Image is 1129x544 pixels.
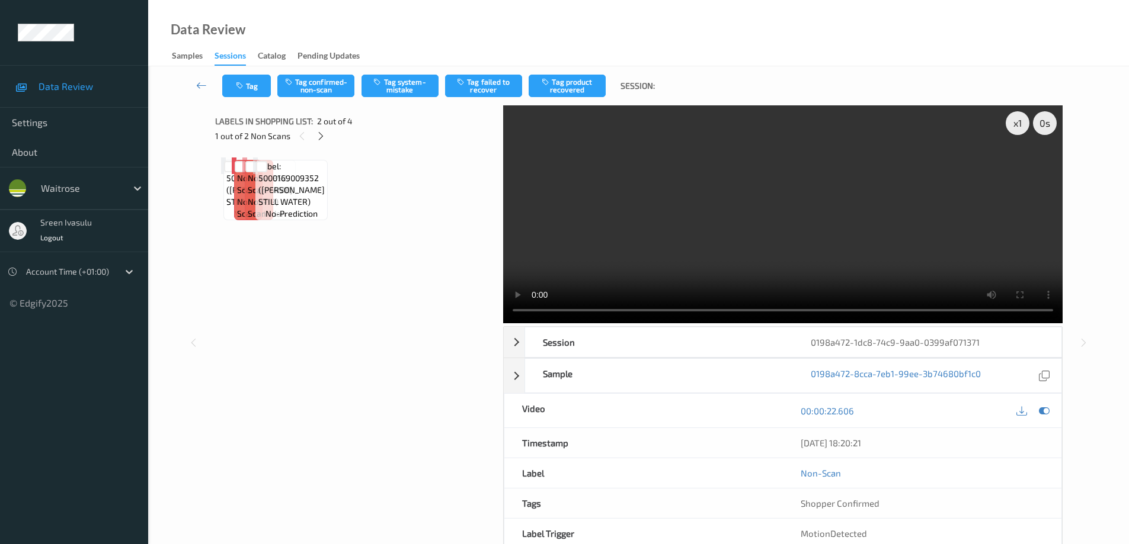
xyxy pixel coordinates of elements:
[248,196,270,220] span: non-scan
[215,128,495,143] div: 1 out of 2 Non Scans
[237,196,260,220] span: non-scan
[621,80,655,92] span: Session:
[504,428,783,458] div: Timestamp
[215,48,258,66] a: Sessions
[801,498,879,508] span: Shopper Confirmed
[801,437,1044,449] div: [DATE] 18:20:21
[525,359,793,392] div: Sample
[258,48,298,65] a: Catalog
[445,75,522,97] button: Tag failed to recover
[172,50,203,65] div: Samples
[258,50,286,65] div: Catalog
[504,394,783,427] div: Video
[504,488,783,518] div: Tags
[793,327,1061,357] div: 0198a472-1dc8-74c9-9aa0-0399af071371
[529,75,606,97] button: Tag product recovered
[266,208,318,220] span: no-prediction
[811,368,981,384] a: 0198a472-8cca-7eb1-99ee-3b74680bf1c0
[525,327,793,357] div: Session
[237,160,260,196] span: Label: Non-Scan
[171,24,245,36] div: Data Review
[801,467,841,479] a: Non-Scan
[298,48,372,65] a: Pending Updates
[215,50,246,66] div: Sessions
[258,160,325,208] span: Label: 5000169009352 ([PERSON_NAME] STILL WATER)
[277,75,354,97] button: Tag confirmed-non-scan
[801,405,854,417] a: 00:00:22.606
[317,115,353,127] span: 2 out of 4
[1033,111,1057,135] div: 0 s
[172,48,215,65] a: Samples
[504,458,783,488] div: Label
[504,358,1062,393] div: Sample0198a472-8cca-7eb1-99ee-3b74680bf1c0
[222,75,271,97] button: Tag
[226,160,293,208] span: Label: 5000169009352 ([PERSON_NAME] STILL WATER)
[362,75,439,97] button: Tag system-mistake
[215,115,313,127] span: Labels in shopping list:
[298,50,360,65] div: Pending Updates
[504,327,1062,358] div: Session0198a472-1dc8-74c9-9aa0-0399af071371
[1006,111,1029,135] div: x 1
[234,208,286,220] span: no-prediction
[248,160,270,196] span: Label: Non-Scan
